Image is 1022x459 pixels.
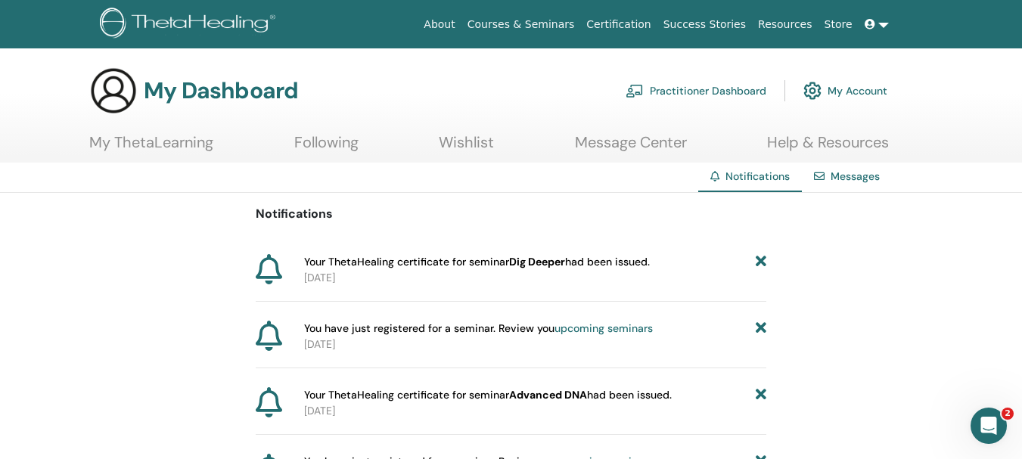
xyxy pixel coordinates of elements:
p: [DATE] [304,336,766,352]
img: cog.svg [803,78,822,104]
a: Help & Resources [767,133,889,163]
a: Store [819,11,859,39]
a: Following [294,133,359,163]
span: Your ThetaHealing certificate for seminar had been issued. [304,387,672,403]
a: My Account [803,74,887,107]
a: Resources [752,11,819,39]
span: Notifications [725,169,790,183]
img: chalkboard-teacher.svg [626,84,644,98]
a: Success Stories [657,11,752,39]
a: upcoming seminars [554,321,653,335]
span: Your ThetaHealing certificate for seminar had been issued. [304,254,650,270]
a: About [418,11,461,39]
img: generic-user-icon.jpg [89,67,138,115]
b: Dig Deeper [509,255,565,268]
a: Message Center [575,133,687,163]
iframe: Intercom live chat [971,408,1007,444]
p: [DATE] [304,403,766,419]
span: You have just registered for a seminar. Review you [304,321,653,336]
a: Certification [580,11,657,39]
a: Wishlist [439,133,494,163]
img: logo.png [100,8,281,42]
a: My ThetaLearning [89,133,213,163]
a: Messages [831,169,880,183]
a: Courses & Seminars [461,11,581,39]
a: Practitioner Dashboard [626,74,766,107]
h3: My Dashboard [144,77,298,104]
p: [DATE] [304,270,766,286]
b: Advanced DNA [509,388,587,402]
p: Notifications [256,205,767,223]
span: 2 [1002,408,1014,420]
